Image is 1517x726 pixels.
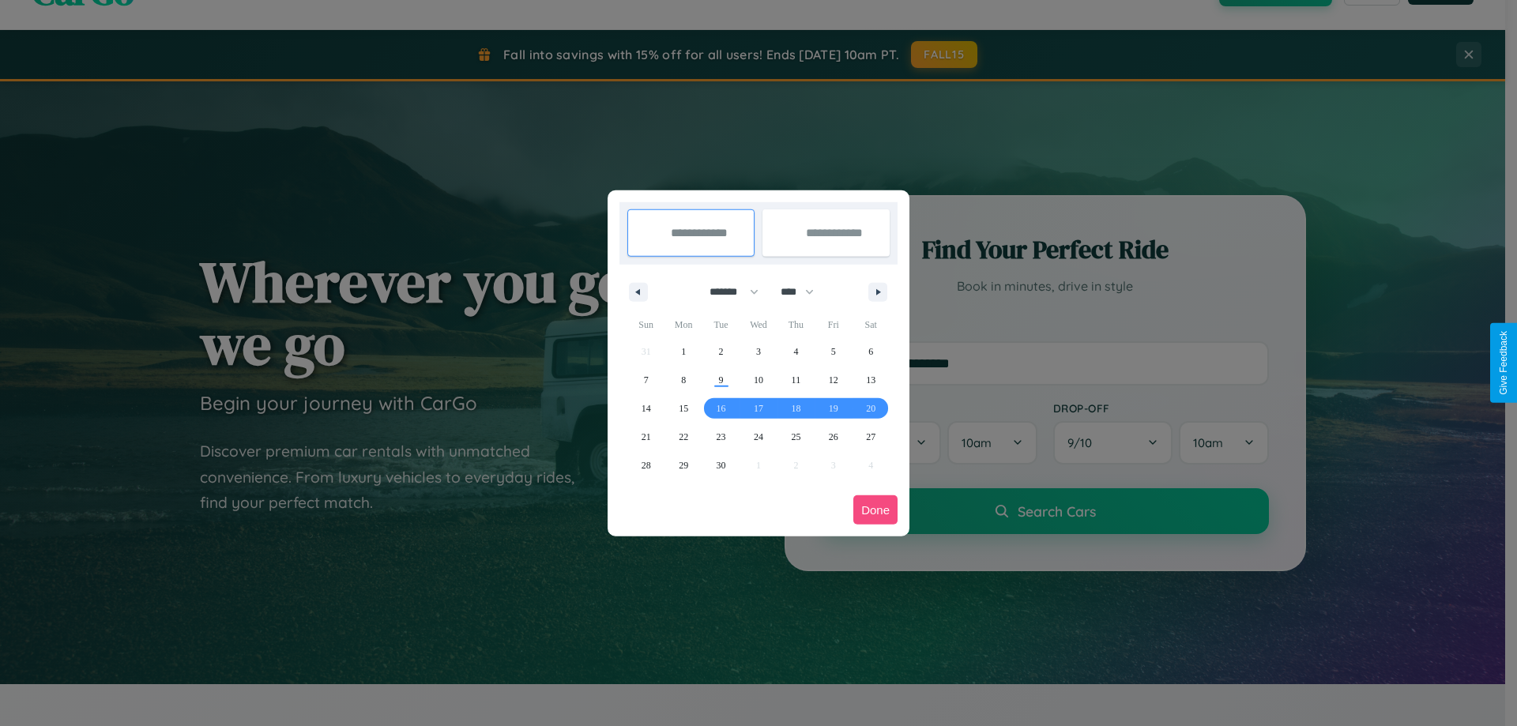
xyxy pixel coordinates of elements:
[754,366,763,394] span: 10
[777,312,815,337] span: Thu
[642,423,651,451] span: 21
[740,366,777,394] button: 10
[664,312,702,337] span: Mon
[853,312,890,337] span: Sat
[702,366,740,394] button: 9
[815,366,852,394] button: 12
[627,423,664,451] button: 21
[681,366,686,394] span: 8
[627,394,664,423] button: 14
[791,423,800,451] span: 25
[679,451,688,480] span: 29
[664,337,702,366] button: 1
[756,337,761,366] span: 3
[777,394,815,423] button: 18
[866,366,875,394] span: 13
[740,312,777,337] span: Wed
[740,394,777,423] button: 17
[642,451,651,480] span: 28
[853,394,890,423] button: 20
[815,337,852,366] button: 5
[754,423,763,451] span: 24
[740,337,777,366] button: 3
[702,337,740,366] button: 2
[664,366,702,394] button: 8
[853,495,898,525] button: Done
[853,366,890,394] button: 13
[831,337,836,366] span: 5
[829,423,838,451] span: 26
[717,451,726,480] span: 30
[644,366,649,394] span: 7
[702,451,740,480] button: 30
[829,366,838,394] span: 12
[702,394,740,423] button: 16
[702,423,740,451] button: 23
[777,423,815,451] button: 25
[717,394,726,423] span: 16
[777,366,815,394] button: 11
[664,423,702,451] button: 22
[853,337,890,366] button: 6
[627,312,664,337] span: Sun
[679,394,688,423] span: 15
[681,337,686,366] span: 1
[792,366,801,394] span: 11
[791,394,800,423] span: 18
[719,366,724,394] span: 9
[853,423,890,451] button: 27
[740,423,777,451] button: 24
[679,423,688,451] span: 22
[866,423,875,451] span: 27
[754,394,763,423] span: 17
[719,337,724,366] span: 2
[627,366,664,394] button: 7
[717,423,726,451] span: 23
[815,312,852,337] span: Fri
[829,394,838,423] span: 19
[815,423,852,451] button: 26
[815,394,852,423] button: 19
[793,337,798,366] span: 4
[664,394,702,423] button: 15
[777,337,815,366] button: 4
[627,451,664,480] button: 28
[1498,331,1509,395] div: Give Feedback
[866,394,875,423] span: 20
[868,337,873,366] span: 6
[642,394,651,423] span: 14
[702,312,740,337] span: Tue
[664,451,702,480] button: 29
